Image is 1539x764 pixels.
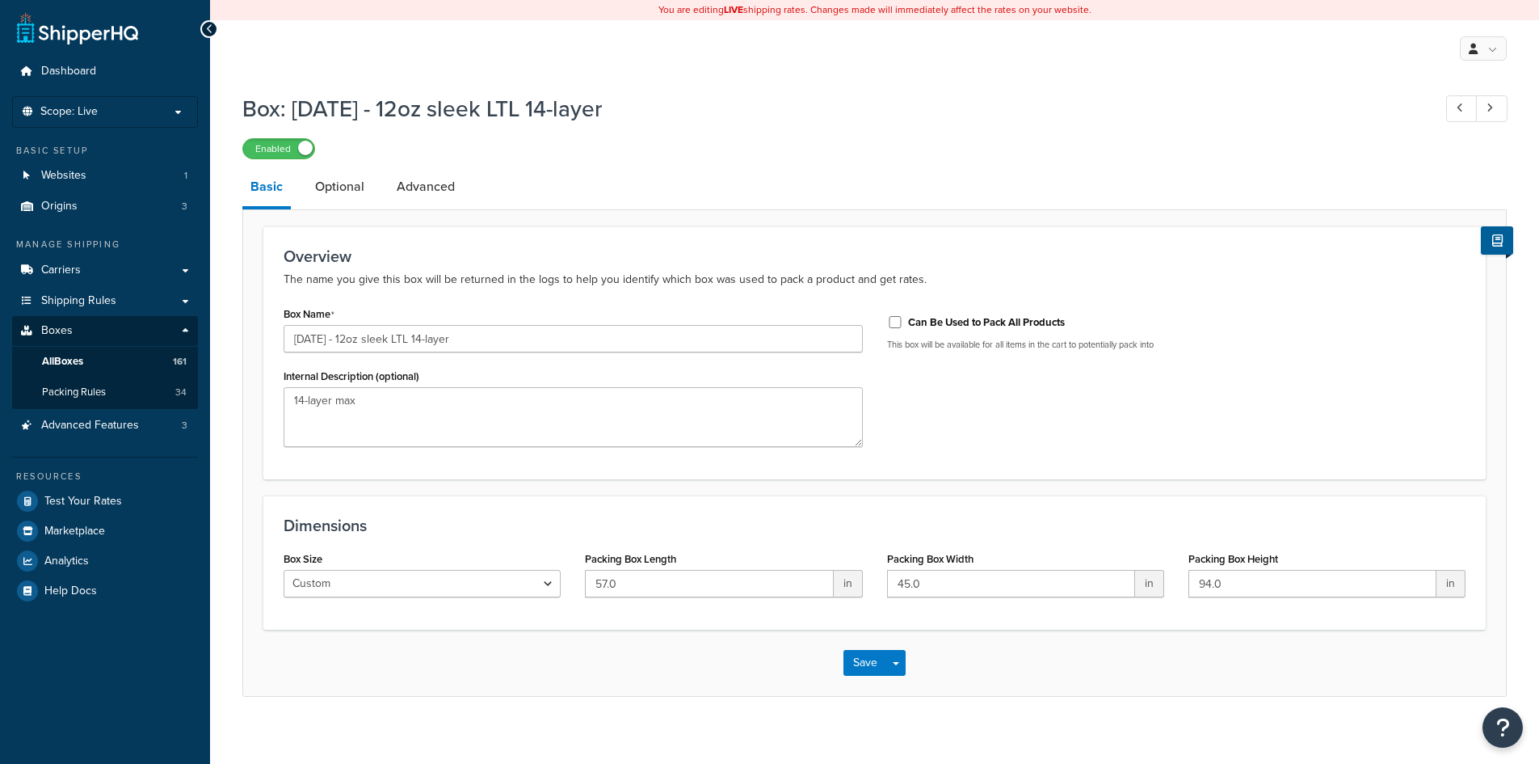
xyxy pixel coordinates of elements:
span: Scope: Live [40,105,98,119]
a: Analytics [12,547,198,576]
span: Test Your Rates [44,495,122,509]
span: Advanced Features [41,419,139,433]
span: Shipping Rules [41,294,116,308]
textarea: 14-layer max [284,387,863,447]
label: Packing Box Height [1188,553,1278,565]
h3: Overview [284,247,1465,265]
a: Marketplace [12,517,198,546]
span: Marketplace [44,525,105,538]
a: Next Record [1476,95,1507,122]
a: Packing Rules34 [12,378,198,407]
span: Boxes [41,324,73,338]
button: Save [843,650,887,676]
a: Help Docs [12,576,198,606]
span: 1 [184,169,187,183]
label: Box Name [284,308,334,321]
li: Boxes [12,316,198,408]
span: in [1436,570,1465,597]
a: Carriers [12,255,198,285]
span: Websites [41,169,86,183]
label: Packing Box Length [585,553,676,565]
span: Carriers [41,264,81,277]
span: 34 [175,386,187,399]
a: Shipping Rules [12,286,198,316]
label: Enabled [243,139,314,158]
a: Websites1 [12,161,198,191]
a: AllBoxes161 [12,347,198,377]
a: Test Your Rates [12,487,198,516]
span: in [1135,570,1164,597]
label: Box Size [284,553,322,565]
span: in [834,570,863,597]
a: Previous Record [1446,95,1478,122]
h1: Box: [DATE] - 12oz sleek LTL 14-layer [242,93,1416,125]
h3: Dimensions [284,517,1465,534]
label: Packing Box Width [887,553,973,565]
a: Optional [307,167,372,206]
p: This box will be available for all items in the cart to potentially pack into [887,339,1466,351]
li: Websites [12,161,198,191]
span: Analytics [44,555,89,568]
b: LIVE [724,2,743,17]
a: Boxes [12,316,198,346]
span: All Boxes [42,355,83,369]
label: Internal Description (optional) [284,370,419,382]
li: Packing Rules [12,378,198,407]
div: Manage Shipping [12,238,198,251]
p: The name you give this box will be returned in the logs to help you identify which box was used t... [284,270,1465,289]
li: Origins [12,192,198,222]
span: Dashboard [41,65,96,78]
span: Help Docs [44,585,97,598]
span: Packing Rules [42,386,106,399]
div: Basic Setup [12,144,198,158]
a: Origins3 [12,192,198,222]
li: Advanced Features [12,411,198,441]
div: Resources [12,470,198,483]
a: Advanced Features3 [12,411,198,441]
span: 161 [173,355,187,369]
button: Open Resource Center [1482,707,1523,748]
span: 3 [182,419,187,433]
a: Advanced [389,167,463,206]
label: Can Be Used to Pack All Products [908,315,1065,330]
button: Show Help Docs [1481,226,1513,255]
a: Dashboard [12,57,198,87]
span: 3 [182,200,187,213]
span: Origins [41,200,78,213]
a: Basic [242,167,291,209]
